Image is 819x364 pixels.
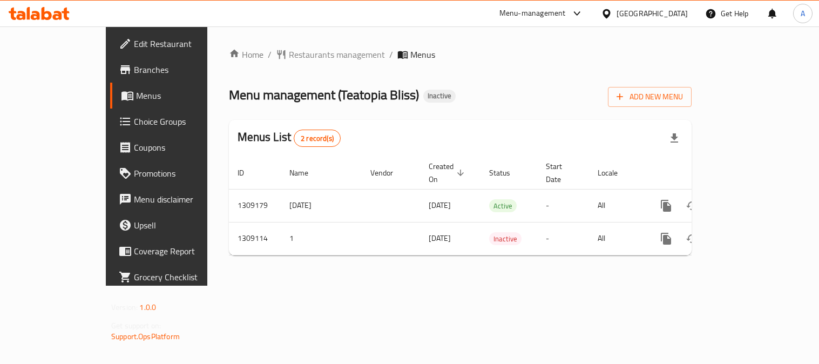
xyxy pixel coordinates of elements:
[489,199,517,212] div: Active
[589,222,645,255] td: All
[110,212,242,238] a: Upsell
[268,48,272,61] li: /
[110,31,242,57] a: Edit Restaurant
[110,264,242,290] a: Grocery Checklist
[229,189,281,222] td: 1309179
[423,91,456,100] span: Inactive
[410,48,435,61] span: Menus
[110,109,242,134] a: Choice Groups
[110,83,242,109] a: Menus
[238,129,341,147] h2: Menus List
[111,300,138,314] span: Version:
[276,48,385,61] a: Restaurants management
[389,48,393,61] li: /
[679,193,705,219] button: Change Status
[111,329,180,343] a: Support.OpsPlatform
[489,233,522,245] span: Inactive
[429,160,468,186] span: Created On
[429,198,451,212] span: [DATE]
[110,57,242,83] a: Branches
[653,193,679,219] button: more
[617,90,683,104] span: Add New Menu
[294,133,340,144] span: 2 record(s)
[134,219,234,232] span: Upsell
[229,222,281,255] td: 1309114
[134,63,234,76] span: Branches
[645,157,766,190] th: Actions
[289,48,385,61] span: Restaurants management
[229,157,766,255] table: enhanced table
[134,167,234,180] span: Promotions
[134,193,234,206] span: Menu disclaimer
[537,189,589,222] td: -
[110,238,242,264] a: Coverage Report
[110,134,242,160] a: Coupons
[110,186,242,212] a: Menu disclaimer
[679,226,705,252] button: Change Status
[111,319,161,333] span: Get support on:
[598,166,632,179] span: Locale
[653,226,679,252] button: more
[281,189,362,222] td: [DATE]
[489,232,522,245] div: Inactive
[489,166,524,179] span: Status
[289,166,322,179] span: Name
[499,7,566,20] div: Menu-management
[537,222,589,255] td: -
[423,90,456,103] div: Inactive
[136,89,234,102] span: Menus
[589,189,645,222] td: All
[238,166,258,179] span: ID
[617,8,688,19] div: [GEOGRAPHIC_DATA]
[229,83,419,107] span: Menu management ( Teatopia Bliss )
[294,130,341,147] div: Total records count
[281,222,362,255] td: 1
[134,141,234,154] span: Coupons
[229,48,692,61] nav: breadcrumb
[134,115,234,128] span: Choice Groups
[370,166,407,179] span: Vendor
[134,245,234,258] span: Coverage Report
[661,125,687,151] div: Export file
[134,37,234,50] span: Edit Restaurant
[139,300,156,314] span: 1.0.0
[134,271,234,284] span: Grocery Checklist
[110,160,242,186] a: Promotions
[429,231,451,245] span: [DATE]
[546,160,576,186] span: Start Date
[608,87,692,107] button: Add New Menu
[801,8,805,19] span: A
[489,200,517,212] span: Active
[229,48,263,61] a: Home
